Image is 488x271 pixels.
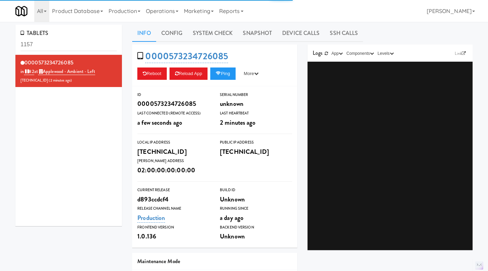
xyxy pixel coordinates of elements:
div: Unknown [220,194,292,205]
div: Last Heartbeat [220,110,292,117]
div: ID [137,91,210,98]
a: 82 [24,68,34,75]
span: Maintenance Mode [137,257,180,265]
a: Info [132,25,156,42]
div: [PERSON_NAME] Address [137,158,210,164]
div: d893ccdcf4 [137,194,210,205]
div: Backend Version [220,224,292,231]
div: Serial Number [220,91,292,98]
span: 0000573234726085 [24,59,73,66]
div: 1.0.136 [137,231,210,242]
div: Frontend Version [137,224,210,231]
div: 0000573234726085 [137,98,210,110]
button: Levels [376,50,396,57]
a: System Check [188,25,238,42]
span: a day ago [220,213,243,222]
a: Config [156,25,188,42]
span: TABLETS [21,29,48,37]
div: unknown [220,98,292,110]
div: Running Since [220,205,292,212]
span: Logs [313,49,323,57]
li: 0000573234726085in 82at Applewood - Ambient - Left[TECHNICAL_ID] (2 minutes ago) [15,55,122,87]
div: Unknown [220,231,292,242]
div: [TECHNICAL_ID] [137,146,210,158]
span: at [34,68,95,75]
button: Reboot [137,67,167,80]
button: App [330,50,345,57]
div: Public IP Address [220,139,292,146]
span: a few seconds ago [137,118,182,127]
span: [TECHNICAL_ID] ( ) [21,78,72,83]
span: 2 minutes ago [50,78,71,83]
div: Build Id [220,187,292,194]
div: [TECHNICAL_ID] [220,146,292,158]
a: 0000573234726085 [145,50,228,63]
a: Applewood - Ambient - Left [38,68,95,75]
button: More [238,67,264,80]
div: 02:00:00:00:00:00 [137,164,210,176]
a: Device Calls [277,25,325,42]
a: Snapshot [238,25,277,42]
a: Production [137,213,165,223]
button: Components [345,50,376,57]
button: Ping [210,67,236,80]
a: SSH Calls [325,25,363,42]
a: Link [453,50,467,57]
button: Reload App [170,67,208,80]
div: Current Release [137,187,210,194]
div: Last Connected (Remote Access) [137,110,210,117]
img: Micromart [15,5,27,17]
div: Local IP Address [137,139,210,146]
span: in [21,68,34,75]
div: Release Channel Name [137,205,210,212]
input: Search tablets [21,38,117,51]
span: 2 minutes ago [220,118,255,127]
